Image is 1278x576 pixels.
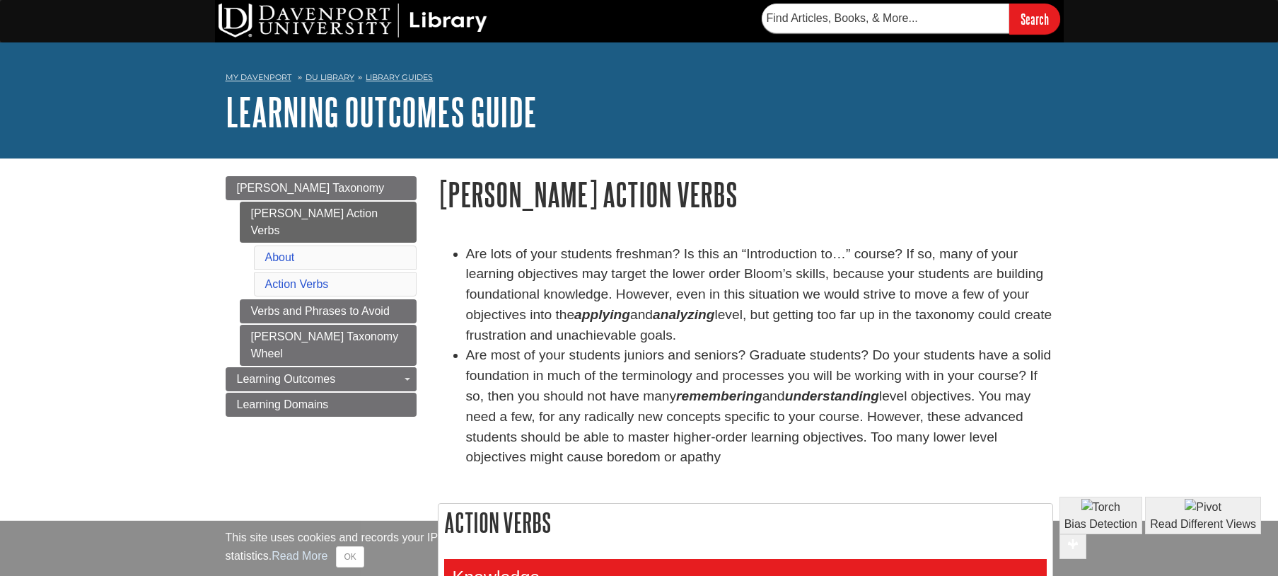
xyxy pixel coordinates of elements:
[237,373,336,385] span: Learning Outcomes
[1150,518,1256,530] span: Read Different Views
[265,251,295,263] a: About
[240,325,417,366] a: [PERSON_NAME] Taxonomy Wheel
[1145,497,1261,534] button: Pivot Read Different Views
[438,176,1053,212] h1: [PERSON_NAME] Action Verbs
[265,278,329,290] a: Action Verbs
[226,176,417,417] div: Guide Page Menu
[226,68,1053,91] nav: breadcrumb
[226,71,291,83] a: My Davenport
[272,550,327,562] a: Read More
[240,202,417,243] a: [PERSON_NAME] Action Verbs
[1009,4,1060,34] input: Search
[226,367,417,391] a: Learning Outcomes
[306,72,354,82] a: DU Library
[762,4,1009,33] input: Find Articles, Books, & More...
[1185,499,1221,516] img: Pivot
[226,393,417,417] a: Learning Domains
[336,546,364,568] button: Close
[653,307,714,322] strong: analyzing
[237,398,329,410] span: Learning Domains
[438,504,1052,541] h2: Action Verbs
[1059,497,1142,534] button: Torch Bias Detection
[676,388,762,403] em: remembering
[226,176,417,200] a: [PERSON_NAME] Taxonomy
[237,182,385,194] span: [PERSON_NAME] Taxonomy
[1081,499,1120,516] img: Torch
[574,307,630,322] strong: applying
[219,4,487,38] img: DU Library
[366,72,433,82] a: Library Guides
[466,345,1053,468] li: Are most of your students juniors and seniors? Graduate students? Do your students have a solid f...
[1064,518,1137,530] span: Bias Detection
[226,529,1053,568] div: This site uses cookies and records your IP address for usage statistics. Additionally, we use Goo...
[762,4,1060,34] form: Searches DU Library's articles, books, and more
[226,90,537,134] a: Learning Outcomes Guide
[240,299,417,323] a: Verbs and Phrases to Avoid
[785,388,879,403] em: understanding
[466,244,1053,346] li: Are lots of your students freshman? Is this an “Introduction to…” course? If so, many of your lea...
